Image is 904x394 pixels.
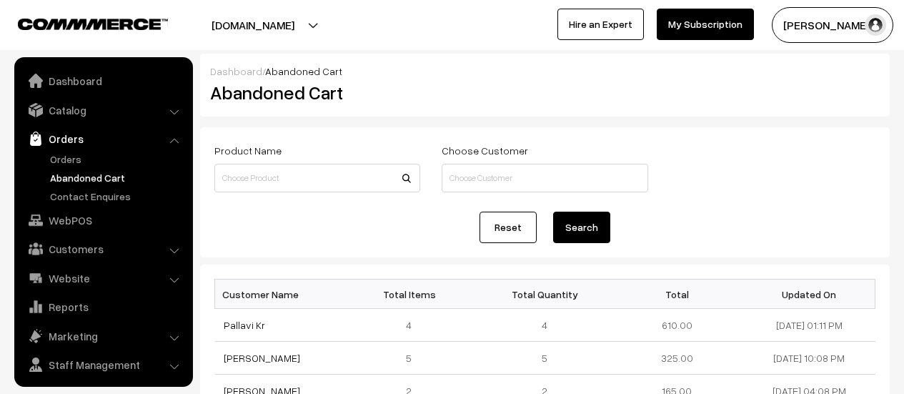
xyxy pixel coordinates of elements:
[18,68,188,94] a: Dashboard
[657,9,754,40] a: My Subscription
[772,7,893,43] button: [PERSON_NAME]
[215,280,347,309] th: Customer Name
[210,82,419,104] h2: Abandoned Cart
[347,280,479,309] th: Total Items
[865,14,886,36] img: user
[347,309,479,342] td: 4
[46,170,188,185] a: Abandoned Cart
[553,212,610,243] button: Search
[479,280,611,309] th: Total Quantity
[18,207,188,233] a: WebPOS
[46,152,188,167] a: Orders
[265,65,342,77] span: Abandoned Cart
[18,97,188,123] a: Catalog
[18,126,188,152] a: Orders
[743,309,875,342] td: [DATE] 01:11 PM
[18,323,188,349] a: Marketing
[18,294,188,320] a: Reports
[18,352,188,378] a: Staff Management
[611,309,743,342] td: 610.00
[743,280,875,309] th: Updated On
[18,14,143,31] a: COMMMERCE
[743,342,875,375] td: [DATE] 10:08 PM
[479,342,611,375] td: 5
[214,164,420,192] input: Choose Product
[224,319,265,331] a: Pallavi Kr
[611,342,743,375] td: 325.00
[480,212,537,243] a: Reset
[46,189,188,204] a: Contact Enquires
[442,164,647,192] input: Choose Customer
[442,143,528,158] label: Choose Customer
[214,143,282,158] label: Product Name
[210,64,880,79] div: /
[18,19,168,29] img: COMMMERCE
[347,342,479,375] td: 5
[611,280,743,309] th: Total
[557,9,644,40] a: Hire an Expert
[162,7,344,43] button: [DOMAIN_NAME]
[210,65,262,77] a: Dashboard
[18,265,188,291] a: Website
[224,352,300,364] a: [PERSON_NAME]
[479,309,611,342] td: 4
[18,236,188,262] a: Customers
